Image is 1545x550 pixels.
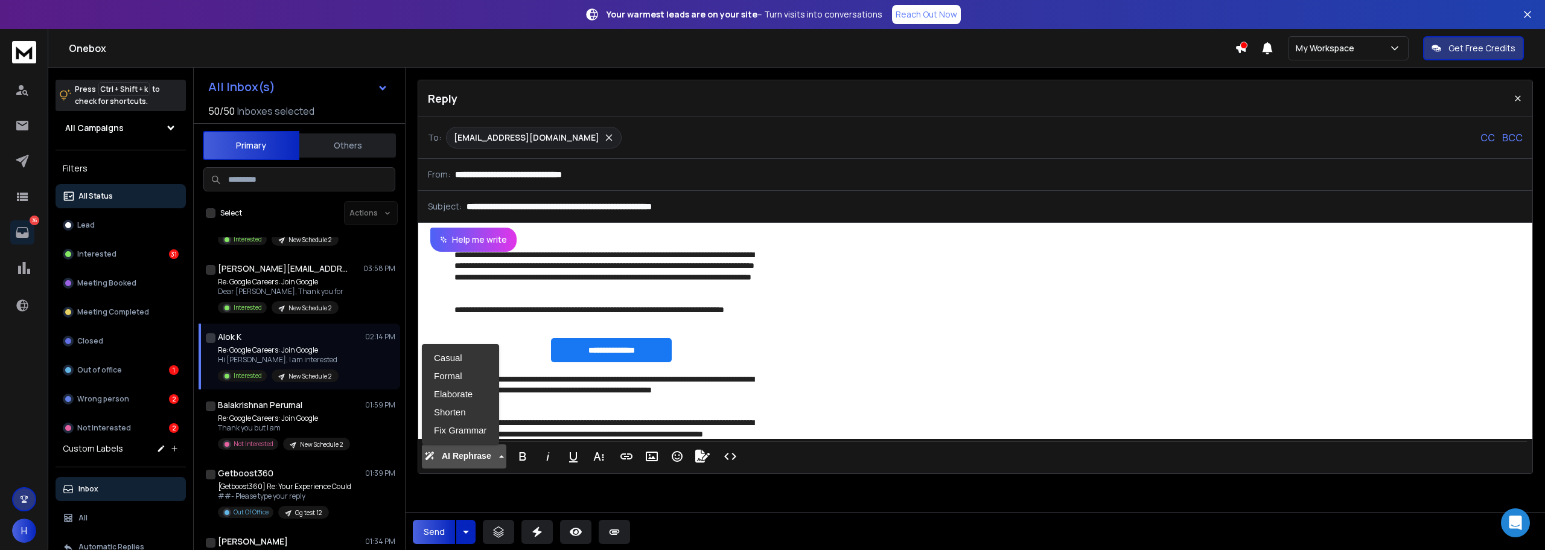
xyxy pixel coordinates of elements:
p: ##- Please type your reply [218,491,351,501]
button: All Inbox(s) [199,75,398,99]
p: New Schedule 2 [288,304,331,313]
p: Meeting Booked [77,278,136,288]
p: Re: Google Careers: Join Google [218,414,350,423]
p: Subject: [428,200,462,213]
button: Others [299,132,396,159]
p: – Turn visits into conversations [607,8,882,21]
h3: Filters [56,160,186,177]
button: Lead [56,213,186,237]
div: 2 [169,423,179,433]
p: [Getboost360] Re: Your Experience Could [218,482,351,491]
p: Out of office [77,365,122,375]
p: New Schedule 2 [300,440,343,449]
p: Re: Google Careers: Join Google [218,345,339,355]
p: Meeting Completed [77,307,149,317]
button: Meeting Booked [56,271,186,295]
p: Inbox [78,484,98,494]
p: 03:58 PM [363,264,395,273]
button: AI Rephrase [422,444,506,468]
p: Re: Google Careers: Join Google [218,277,343,287]
button: All Status [56,184,186,208]
div: 1 [169,365,179,375]
p: Out Of Office [234,508,269,517]
p: Not Interested [77,423,131,433]
h1: [PERSON_NAME][EMAIL_ADDRESS][DOMAIN_NAME] [218,263,351,275]
span: 50 / 50 [208,104,235,118]
div: Open Intercom Messenger [1501,508,1530,537]
p: Reply [428,90,457,107]
a: Fix Grammar [422,421,499,440]
p: [EMAIL_ADDRESS][DOMAIN_NAME] [454,132,599,144]
button: H [12,519,36,543]
button: Meeting Completed [56,300,186,324]
img: logo [12,41,36,63]
h1: Balakrishnan Perumal [218,399,302,411]
button: Out of office1 [56,358,186,382]
p: Not Interested [234,440,273,449]
h3: Inboxes selected [237,104,314,118]
p: Press to check for shortcuts. [75,83,160,107]
p: My Workspace [1296,42,1359,54]
button: Help me write [430,228,517,252]
button: Inbox [56,477,186,501]
div: 2 [169,394,179,404]
p: 01:39 PM [365,468,395,478]
p: Interested [234,235,262,244]
p: Dear [PERSON_NAME], Thank you for [218,287,343,296]
p: New Schedule 2 [288,372,331,381]
button: Closed [56,329,186,353]
div: AI Rephrase [422,344,499,444]
p: 36 [30,216,39,225]
p: Get Free Credits [1448,42,1515,54]
p: Thank you but I am [218,423,350,433]
span: AI Rephrase [439,451,494,461]
a: Reach Out Now [892,5,961,24]
a: Casual [422,349,499,367]
div: 31 [169,249,179,259]
h1: Getboost360 [218,467,273,479]
button: All Campaigns [56,116,186,140]
strong: Your warmest leads are on your site [607,8,757,20]
p: 01:59 PM [365,400,395,410]
p: Interested [77,249,116,259]
a: Formal [422,367,499,385]
h1: Alok K [218,331,241,343]
p: All Status [78,191,113,201]
p: From: [428,168,450,181]
p: Hi [PERSON_NAME], I am interested [218,355,339,365]
button: Get Free Credits [1423,36,1524,60]
h3: Custom Labels [63,443,123,455]
p: New Schedule 2 [288,235,331,245]
button: Primary [203,131,299,160]
p: 01:34 PM [365,537,395,546]
a: Elaborate [422,385,499,403]
button: All [56,506,186,530]
p: To: [428,132,441,144]
label: Select [220,208,242,218]
p: Reach Out Now [896,8,957,21]
p: Wrong person [77,394,129,404]
a: Shorten [422,403,499,421]
h1: All Inbox(s) [208,81,275,93]
p: 02:14 PM [365,332,395,342]
button: Interested31 [56,242,186,266]
h1: [PERSON_NAME] [218,536,288,548]
p: Closed [77,336,103,346]
p: BCC [1502,130,1523,145]
h1: All Campaigns [65,122,124,134]
button: Not Interested2 [56,416,186,440]
button: Send [413,520,455,544]
p: Interested [234,371,262,380]
p: Lead [77,220,95,230]
p: Interested [234,303,262,312]
p: Gg test 12 [295,508,322,517]
p: CC [1480,130,1495,145]
button: Wrong person2 [56,387,186,411]
h1: Onebox [69,41,1235,56]
p: All [78,513,88,523]
a: 36 [10,220,34,245]
span: Ctrl + Shift + k [98,82,150,96]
